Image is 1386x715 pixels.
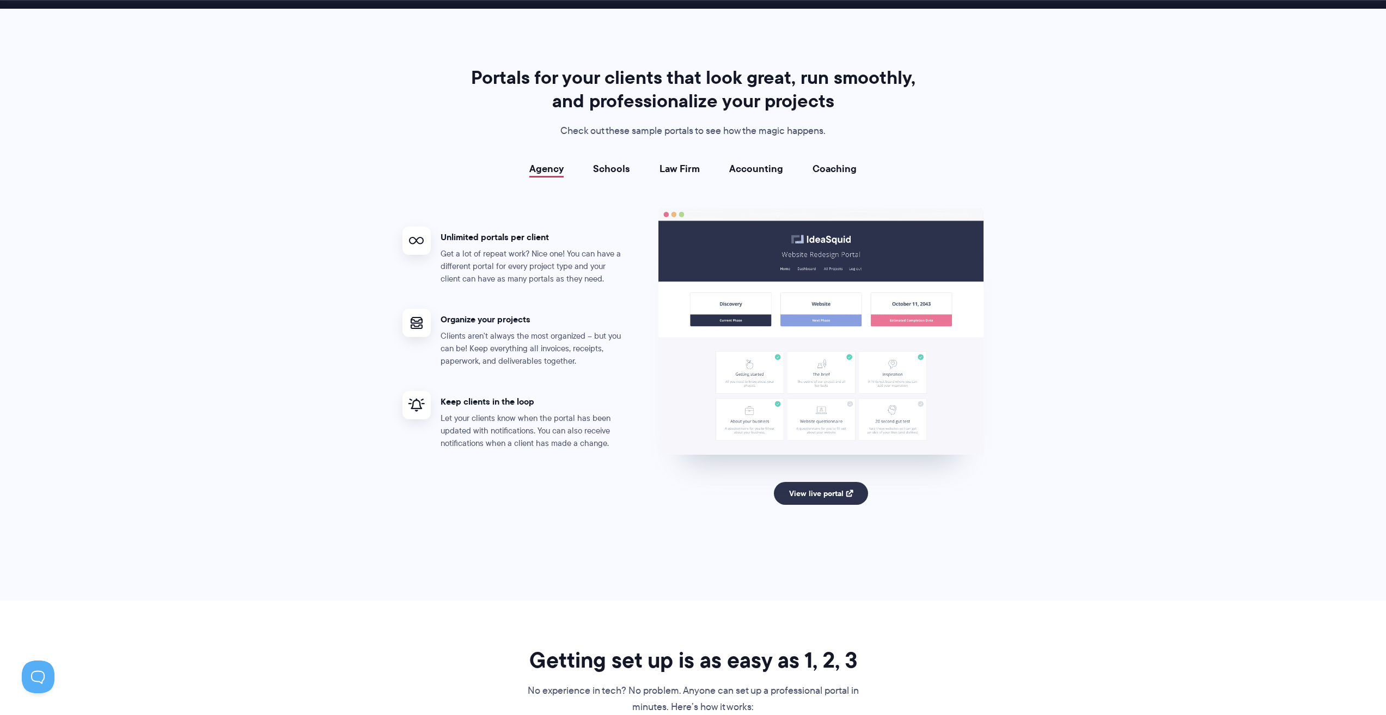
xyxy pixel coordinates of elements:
p: Let your clients know when the portal has been updated with notifications. You can also receive n... [441,412,626,450]
a: Law Firm [660,163,700,174]
a: View live portal [774,482,868,505]
a: Schools [593,163,630,174]
a: Agency [529,163,564,174]
a: Accounting [729,163,783,174]
p: Check out these sample portals to see how the magic happens. [466,123,920,139]
h2: Getting set up is as easy as 1, 2, 3 [527,646,860,674]
h2: Portals for your clients that look great, run smoothly, and professionalize your projects [466,66,920,113]
a: Coaching [813,163,857,174]
p: Clients aren't always the most organized – but you can be! Keep everything all invoices, receipts... [441,330,626,368]
h4: Keep clients in the loop [441,396,626,407]
iframe: Toggle Customer Support [22,661,54,693]
p: Get a lot of repeat work? Nice one! You can have a different portal for every project type and yo... [441,248,626,285]
h4: Organize your projects [441,314,626,325]
h4: Unlimited portals per client [441,231,626,243]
